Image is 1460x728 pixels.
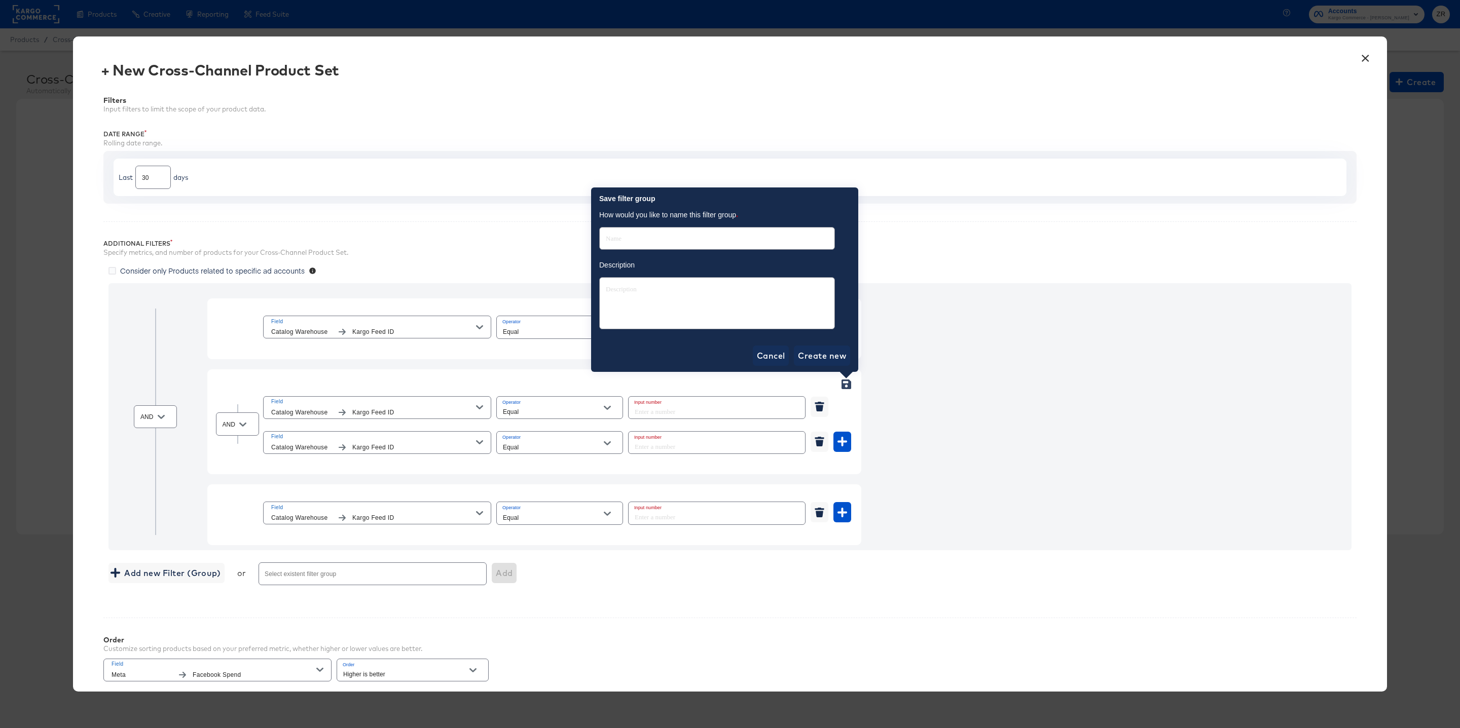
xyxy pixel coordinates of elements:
input: Enter a number [629,502,799,524]
button: Open [465,663,481,678]
span: Kargo Feed ID [352,442,476,453]
div: Date Range [103,130,1357,138]
button: × [1356,47,1374,65]
span: Catalog Warehouse [271,327,332,337]
div: How would you like to name this filter group [599,210,850,220]
span: Meta [112,670,172,680]
span: Field [271,397,476,406]
div: Rolling date range. [103,138,1357,148]
div: Save filter group [599,194,850,204]
span: Create new [798,349,846,363]
span: Catalog Warehouse [271,442,332,453]
span: Catalog Warehouse [271,513,332,523]
button: FieldCatalog WarehouseKargo Feed ID [263,502,491,524]
button: FieldCatalog WarehouseKargo Feed ID [263,316,491,338]
button: Add new Filter (Group) [108,563,225,583]
button: FieldMetaFacebook Spend [103,659,332,681]
span: Kargo Feed ID [352,513,476,523]
span: Field [112,660,316,669]
span: Field [271,503,476,512]
div: Specify metrics, and number of products for your Cross-Channel Product Set. [103,248,1357,257]
div: days [173,173,188,182]
span: Consider only Products related to specific ad accounts [120,265,305,276]
span: Catalog Warehouse [271,407,332,418]
div: Filters [103,96,1357,104]
button: FieldCatalog WarehouseKargo Feed ID [263,431,491,454]
span: Field [271,432,476,441]
span: Cancel [757,349,785,363]
button: Open [235,417,250,432]
input: Enter a number [629,432,799,453]
div: Additional Filters [103,240,1357,248]
div: or [237,568,246,578]
span: Facebook Spend [193,670,316,680]
span: Field [271,317,476,326]
input: Enter a number [136,162,170,184]
div: Customize sorting products based on your preferred metric, whether higher or lower values are bet... [103,644,422,654]
button: Open [600,400,615,415]
span: Add new Filter (Group) [113,566,221,580]
div: Order [103,636,422,644]
button: Cancel [753,346,789,366]
button: Open [600,506,615,521]
div: Description [599,260,850,270]
div: + New Cross-Channel Product Set [101,62,339,78]
button: Open [600,436,615,451]
input: Name [600,223,834,245]
button: Create new [794,346,850,366]
input: Enter a number [629,397,799,418]
span: Kargo Feed ID [352,327,476,337]
button: FieldCatalog WarehouseKargo Feed ID [263,396,491,419]
div: Last [119,173,133,182]
div: Input filters to limit the scope of your product data. [103,104,1357,114]
span: Kargo Feed ID [352,407,476,418]
button: Open [154,409,169,425]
